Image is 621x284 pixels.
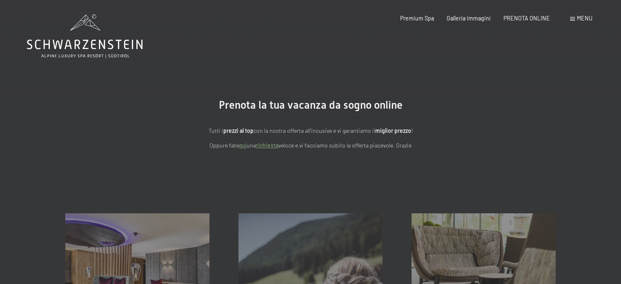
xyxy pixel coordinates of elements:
a: Premium Spa [400,15,434,22]
a: PRENOTA ONLINE [503,15,550,22]
p: Tutti i con la nostra offerta all'incusive e vi garantiamo il ! [131,126,490,136]
span: Prenota la tua vacanza da sogno online [219,99,403,111]
a: quì [239,142,247,149]
a: richiesta [256,142,278,149]
a: Galleria immagini [447,15,491,22]
strong: miglior prezzo [375,127,411,134]
span: Menu [577,15,592,22]
strong: prezzi al top [223,127,254,134]
p: Oppure fate una veloce e vi facciamo subito la offerta piacevole. Grazie [131,141,490,150]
